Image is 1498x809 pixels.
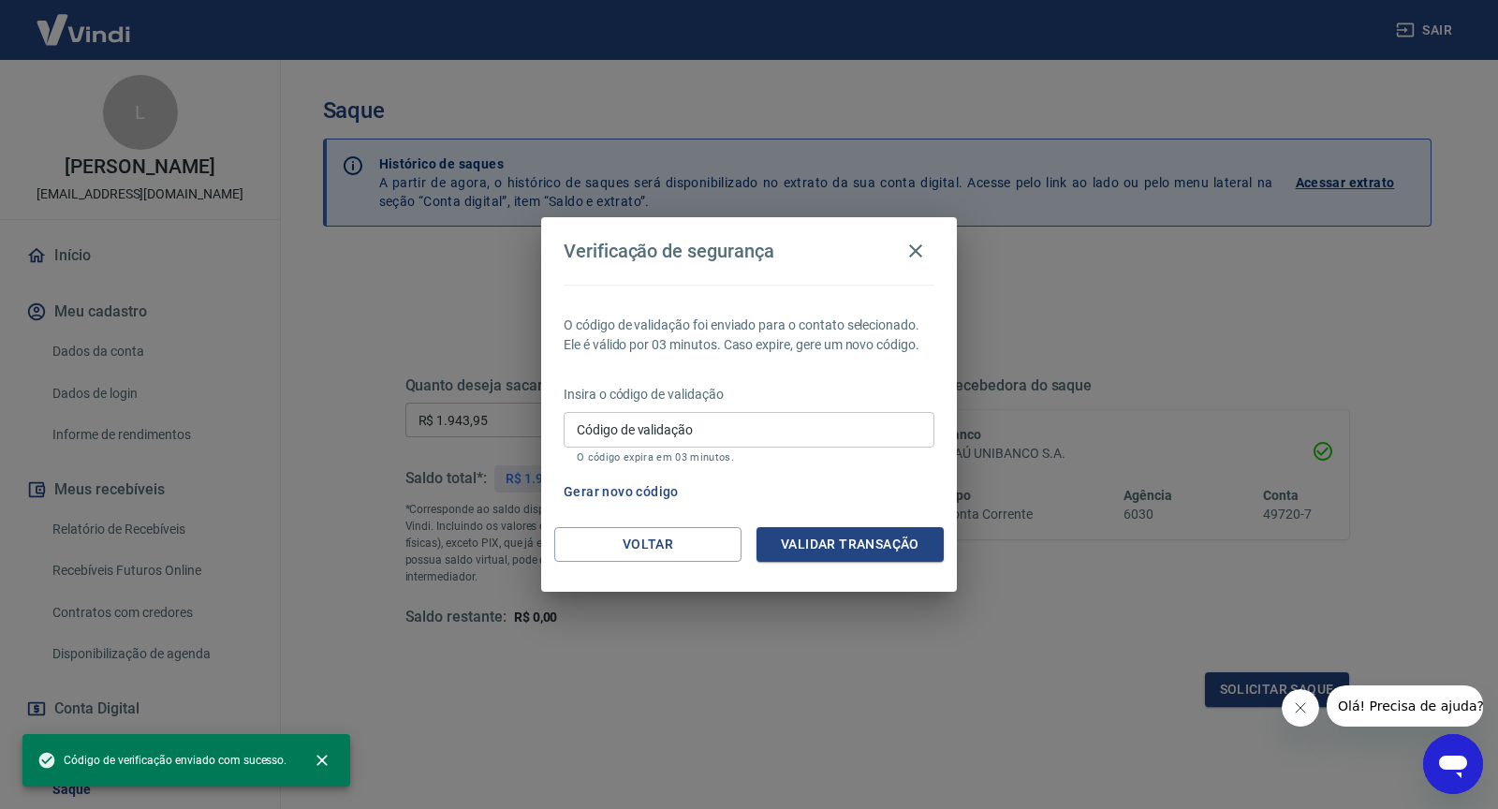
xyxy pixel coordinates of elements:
p: O código de validação foi enviado para o contato selecionado. Ele é válido por 03 minutos. Caso e... [564,316,934,355]
iframe: Mensagem da empresa [1327,685,1483,727]
button: Gerar novo código [556,475,686,509]
span: Olá! Precisa de ajuda? [11,13,157,28]
button: Voltar [554,527,742,562]
button: Validar transação [756,527,944,562]
span: Código de verificação enviado com sucesso. [37,751,286,770]
p: O código expira em 03 minutos. [577,451,921,463]
iframe: Botão para abrir a janela de mensagens [1423,734,1483,794]
h4: Verificação de segurança [564,240,774,262]
button: close [301,740,343,781]
iframe: Fechar mensagem [1282,689,1319,727]
p: Insira o código de validação [564,385,934,404]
